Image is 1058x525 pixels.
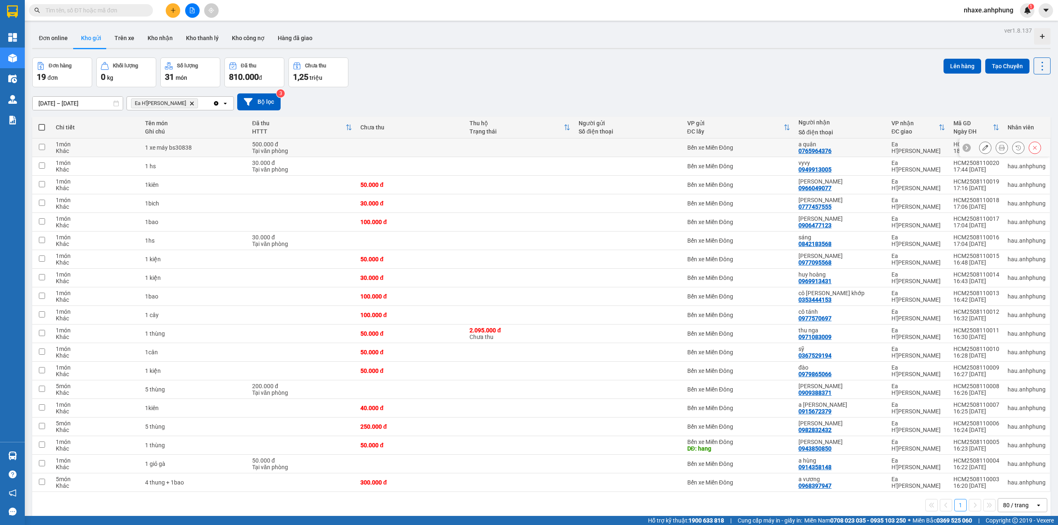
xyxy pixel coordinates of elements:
div: Khác [56,296,137,303]
div: Bến xe Miền Đông [687,219,790,225]
div: 1 món [56,178,137,185]
div: hau.anhphung [1008,293,1046,300]
div: Khác [56,408,137,415]
div: 0906477123 [798,222,832,229]
div: 1 món [56,439,137,445]
div: HTTT [252,128,346,135]
svg: Clear all [213,100,219,107]
div: 1 giỏ gà [145,461,244,467]
div: Trạng thái [469,128,564,135]
button: Chưa thu1,25 triệu [288,57,348,87]
div: Tại văn phòng [252,166,352,173]
div: 1kiên [145,405,244,411]
div: Ea H'[PERSON_NAME] [891,457,945,470]
img: warehouse-icon [8,54,17,62]
div: Bến xe Miền Đông [687,293,790,300]
button: Bộ lọc [237,93,281,110]
div: anh xuân [798,420,883,427]
th: Toggle SortBy [683,117,794,138]
div: 16:24 [DATE] [953,427,999,433]
div: Tại văn phòng [252,241,352,247]
div: 50.000 đ [360,330,461,337]
div: Nhân viên [1008,124,1046,131]
div: 1 món [56,215,137,222]
div: Bến xe Miền Đông [687,312,790,318]
div: hau.anhphung [1008,181,1046,188]
div: 30.000 đ [252,234,352,241]
div: Tại văn phòng [252,464,352,470]
div: Bến xe Miền Đông [687,405,790,411]
div: 2.095.000 đ [469,327,570,334]
div: HCM2508110008 [953,383,999,389]
button: caret-down [1039,3,1053,18]
div: huy hoàng [798,271,883,278]
div: HCM2508110005 [953,439,999,445]
div: 0765964376 [798,148,832,154]
div: hau.anhphung [1008,163,1046,169]
div: 1kiên [145,181,244,188]
div: 16:32 [DATE] [953,315,999,322]
div: 17:06 [DATE] [953,203,999,210]
button: file-add [185,3,200,18]
div: Ea H'[PERSON_NAME] [891,420,945,433]
div: Bến xe Miền Đông [687,461,790,467]
div: 0909388371 [798,389,832,396]
div: 5 thùng [145,386,244,393]
div: hoàng khanh [798,253,883,259]
div: hau.anhphung [1008,386,1046,393]
span: aim [208,7,214,13]
button: Kho gửi [74,28,108,48]
div: Khác [56,315,137,322]
div: 0977570697 [798,315,832,322]
div: 1cân [145,349,244,356]
span: Ea H'Leo [135,100,186,107]
div: Ngày ĐH [953,128,993,135]
div: Khác [56,464,137,470]
div: HCM2508110007 [953,401,999,408]
div: Số điện thoại [579,128,679,135]
div: Khác [56,445,137,452]
div: a hùng [798,457,883,464]
div: Tại văn phòng [252,148,352,154]
div: HCM2508110018 [953,197,999,203]
div: Khác [56,166,137,173]
span: 31 [165,72,174,82]
div: HCM2508110017 [953,215,999,222]
span: question-circle [9,470,17,478]
div: 1 món [56,364,137,371]
span: nhaxe.anhphung [957,5,1020,15]
div: Đã thu [252,120,346,126]
button: plus [166,3,180,18]
div: 500.000 đ [252,141,352,148]
img: dashboard-icon [8,33,17,42]
div: 80 / trang [1003,501,1029,509]
div: hau.anhphung [1008,200,1046,207]
div: sáng [798,234,883,241]
div: VP gửi [687,120,784,126]
div: minh tùng [798,439,883,445]
div: a vương [798,476,883,482]
span: triệu [310,74,322,81]
div: 17:04 [DATE] [953,241,999,247]
div: HCM2508110015 [953,253,999,259]
div: 0979865066 [798,371,832,377]
div: Thu hộ [469,120,564,126]
div: 0969913431 [798,278,832,284]
div: Ea H'[PERSON_NAME] [891,234,945,247]
div: 17:44 [DATE] [953,166,999,173]
img: solution-icon [8,116,17,124]
div: 30.000 đ [360,274,461,281]
div: 0842183568 [798,241,832,247]
div: DĐ: hang [687,445,790,452]
div: Khác [56,259,137,266]
button: Đơn online [32,28,74,48]
div: HCM2508110004 [953,457,999,464]
div: Đã thu [241,63,256,69]
div: Khác [56,241,137,247]
div: Ea H'[PERSON_NAME] [891,476,945,489]
div: Chưa thu [360,124,461,131]
button: 1 [954,499,967,511]
div: Bến xe Miền Đông [687,423,790,430]
div: 0971083009 [798,334,832,340]
div: HCM2508110011 [953,327,999,334]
